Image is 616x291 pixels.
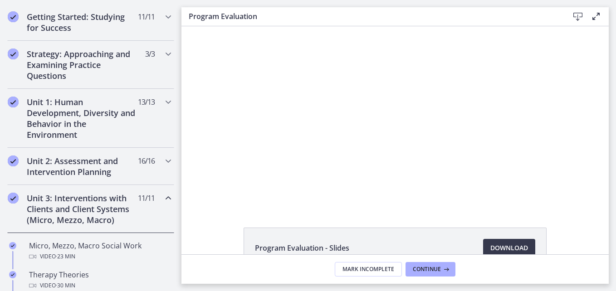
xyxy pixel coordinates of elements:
[9,242,16,249] i: Completed
[27,155,137,177] h2: Unit 2: Assessment and Intervention Planning
[8,97,19,107] i: Completed
[8,11,19,22] i: Completed
[8,48,19,59] i: Completed
[27,193,137,225] h2: Unit 3: Interventions with Clients and Client Systems (Micro, Mezzo, Macro)
[335,262,402,276] button: Mark Incomplete
[27,97,137,140] h2: Unit 1: Human Development, Diversity and Behavior in the Environment
[189,11,554,22] h3: Program Evaluation
[483,239,535,257] a: Download
[138,193,155,204] span: 11 / 11
[138,97,155,107] span: 13 / 13
[342,266,394,273] span: Mark Incomplete
[56,251,75,262] span: · 23 min
[181,26,609,207] iframe: Video Lesson
[29,240,171,262] div: Micro, Mezzo, Macro Social Work
[490,242,528,253] span: Download
[29,269,171,291] div: Therapy Theories
[413,266,441,273] span: Continue
[8,155,19,166] i: Completed
[29,280,171,291] div: Video
[9,271,16,278] i: Completed
[29,251,171,262] div: Video
[27,11,137,33] h2: Getting Started: Studying for Success
[145,48,155,59] span: 3 / 3
[27,48,137,81] h2: Strategy: Approaching and Examining Practice Questions
[138,155,155,166] span: 16 / 16
[255,242,349,253] span: Program Evaluation - Slides
[138,11,155,22] span: 11 / 11
[8,193,19,204] i: Completed
[56,280,75,291] span: · 30 min
[406,262,455,276] button: Continue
